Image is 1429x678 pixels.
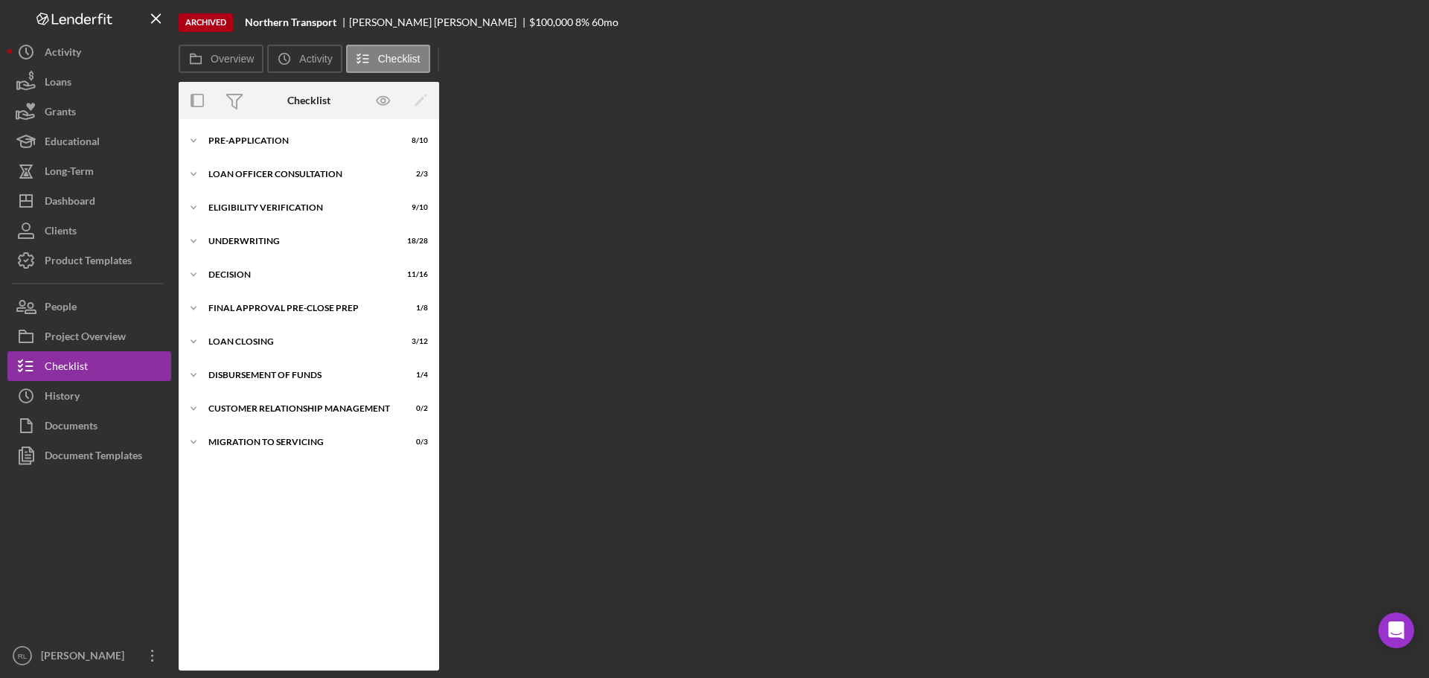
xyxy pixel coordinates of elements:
[401,170,428,179] div: 2 / 3
[45,97,76,130] div: Grants
[401,237,428,246] div: 18 / 28
[1378,613,1414,648] div: Open Intercom Messenger
[208,304,391,313] div: Final Approval Pre-Close Prep
[7,322,171,351] button: Project Overview
[401,337,428,346] div: 3 / 12
[45,67,71,100] div: Loans
[401,404,428,413] div: 0 / 2
[208,237,391,246] div: Underwriting
[45,322,126,355] div: Project Overview
[401,371,428,380] div: 1 / 4
[45,216,77,249] div: Clients
[245,16,336,28] b: Northern Transport
[349,16,529,28] div: [PERSON_NAME] [PERSON_NAME]
[208,170,391,179] div: Loan Officer Consultation
[7,351,171,381] button: Checklist
[7,127,171,156] button: Educational
[575,16,589,28] div: 8 %
[45,411,97,444] div: Documents
[7,156,171,186] button: Long-Term
[7,411,171,441] button: Documents
[267,45,342,73] button: Activity
[18,652,28,660] text: RL
[401,270,428,279] div: 11 / 16
[45,156,94,190] div: Long-Term
[45,37,81,71] div: Activity
[7,67,171,97] button: Loans
[45,292,77,325] div: People
[179,13,233,32] div: Archived
[401,438,428,447] div: 0 / 3
[179,45,263,73] button: Overview
[7,37,171,67] button: Activity
[346,45,430,73] button: Checklist
[208,438,391,447] div: Migration to Servicing
[7,97,171,127] button: Grants
[299,53,332,65] label: Activity
[378,53,421,65] label: Checklist
[7,186,171,216] button: Dashboard
[7,441,171,470] button: Document Templates
[401,136,428,145] div: 8 / 10
[287,95,330,106] div: Checklist
[37,641,134,674] div: [PERSON_NAME]
[208,337,391,346] div: Loan Closing
[208,203,391,212] div: Eligibility Verification
[401,203,428,212] div: 9 / 10
[208,404,391,413] div: Customer Relationship Management
[7,216,171,246] button: Clients
[211,53,254,65] label: Overview
[7,292,171,322] button: People
[7,246,171,275] button: Product Templates
[208,371,391,380] div: Disbursement of Funds
[592,16,618,28] div: 60 mo
[45,246,132,279] div: Product Templates
[529,16,573,28] div: $100,000
[45,127,100,160] div: Educational
[45,381,80,415] div: History
[7,641,171,671] button: RL[PERSON_NAME]
[7,381,171,411] button: History
[208,136,391,145] div: Pre-Application
[45,186,95,220] div: Dashboard
[45,351,88,385] div: Checklist
[401,304,428,313] div: 1 / 8
[208,270,391,279] div: Decision
[45,441,142,474] div: Document Templates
